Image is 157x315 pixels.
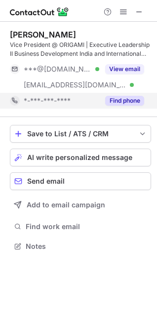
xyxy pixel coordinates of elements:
[105,64,144,74] button: Reveal Button
[24,65,92,74] span: ***@[DOMAIN_NAME]
[27,130,134,138] div: Save to List / ATS / CRM
[26,242,147,251] span: Notes
[10,172,151,190] button: Send email
[27,201,105,209] span: Add to email campaign
[10,30,76,39] div: [PERSON_NAME]
[10,220,151,234] button: Find work email
[10,40,151,58] div: Vice President @ ORIGAMI | Executive Leadership II Business Development India and International M...
[24,80,126,89] span: [EMAIL_ADDRESS][DOMAIN_NAME]
[10,196,151,214] button: Add to email campaign
[10,125,151,143] button: save-profile-one-click
[10,6,69,18] img: ContactOut v5.3.10
[26,222,147,231] span: Find work email
[27,177,65,185] span: Send email
[27,154,132,161] span: AI write personalized message
[10,239,151,253] button: Notes
[10,149,151,166] button: AI write personalized message
[105,96,144,106] button: Reveal Button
